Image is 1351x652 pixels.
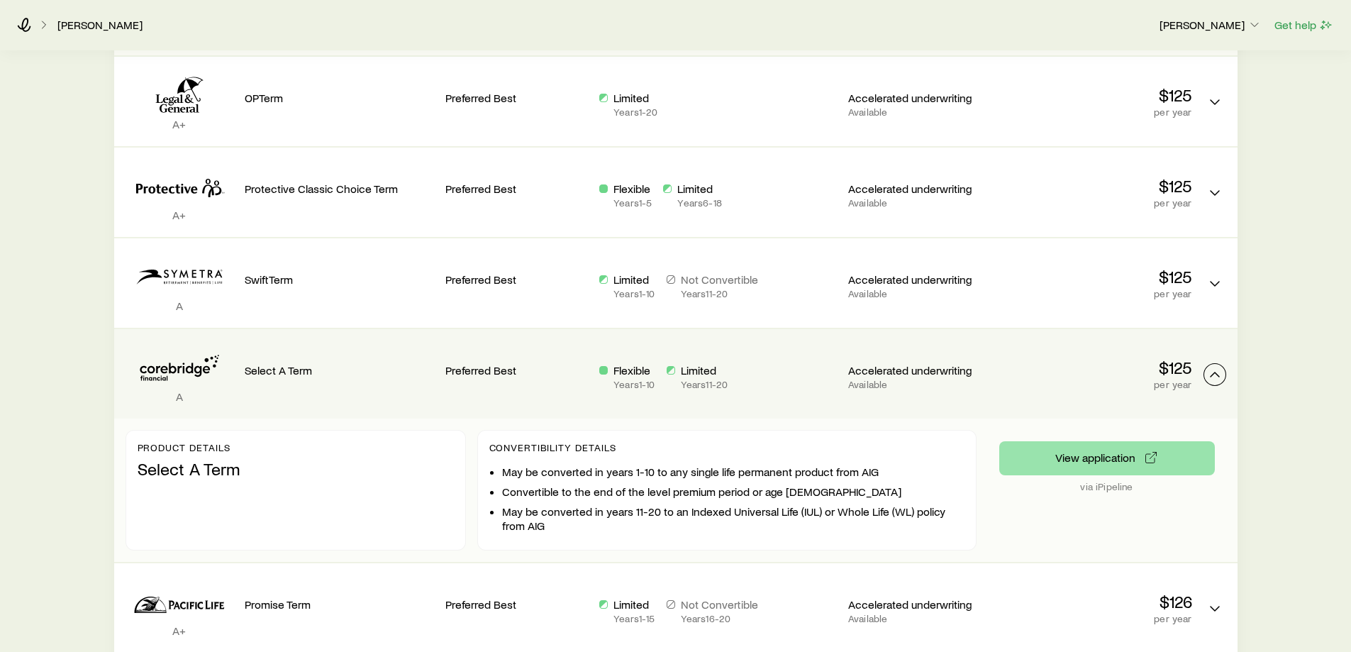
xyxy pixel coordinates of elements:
[681,272,758,287] p: Not Convertible
[681,597,758,612] p: Not Convertible
[1002,358,1192,377] p: $125
[681,613,758,624] p: Years 16 - 20
[848,272,991,287] p: Accelerated underwriting
[848,182,991,196] p: Accelerated underwriting
[445,182,588,196] p: Preferred Best
[245,597,435,612] p: Promise Term
[848,106,991,118] p: Available
[613,197,652,209] p: Years 1 - 5
[245,182,435,196] p: Protective Classic Choice Term
[1274,17,1334,33] button: Get help
[681,288,758,299] p: Years 11 - 20
[848,288,991,299] p: Available
[1002,85,1192,105] p: $125
[245,272,435,287] p: SwiftTerm
[138,459,454,479] p: Select A Term
[502,465,964,479] li: May be converted in years 1-10 to any single life permanent product from AIG
[1002,106,1192,118] p: per year
[999,441,1215,475] button: via iPipeline
[1002,197,1192,209] p: per year
[677,197,721,209] p: Years 6 - 18
[126,389,233,404] p: A
[126,299,233,313] p: A
[1002,613,1192,624] p: per year
[1159,17,1262,34] button: [PERSON_NAME]
[681,363,728,377] p: Limited
[1002,176,1192,196] p: $125
[502,504,964,533] li: May be converted in years 11-20 to an Indexed Universal Life (IUL) or Whole Life (WL) policy from...
[613,379,655,390] p: Years 1 - 10
[677,182,721,196] p: Limited
[1002,288,1192,299] p: per year
[57,18,143,32] a: [PERSON_NAME]
[613,288,655,299] p: Years 1 - 10
[1002,267,1192,287] p: $125
[848,379,991,390] p: Available
[848,613,991,624] p: Available
[613,106,657,118] p: Years 1 - 20
[613,363,655,377] p: Flexible
[245,363,435,377] p: Select A Term
[613,613,655,624] p: Years 1 - 15
[613,182,652,196] p: Flexible
[445,363,588,377] p: Preferred Best
[1002,592,1192,612] p: $126
[848,197,991,209] p: Available
[848,597,991,612] p: Accelerated underwriting
[1002,379,1192,390] p: per year
[126,624,233,638] p: A+
[848,363,991,377] p: Accelerated underwriting
[126,208,233,222] p: A+
[613,272,655,287] p: Limited
[999,481,1215,492] p: via iPipeline
[1160,18,1262,32] p: [PERSON_NAME]
[445,597,588,612] p: Preferred Best
[445,91,588,105] p: Preferred Best
[445,272,588,287] p: Preferred Best
[848,91,991,105] p: Accelerated underwriting
[138,442,454,453] p: Product details
[502,485,964,499] li: Convertible to the end of the level premium period or age [DEMOGRAPHIC_DATA]
[681,379,728,390] p: Years 11 - 20
[126,117,233,131] p: A+
[613,91,657,105] p: Limited
[245,91,435,105] p: OPTerm
[489,442,964,453] p: Convertibility Details
[613,597,655,612] p: Limited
